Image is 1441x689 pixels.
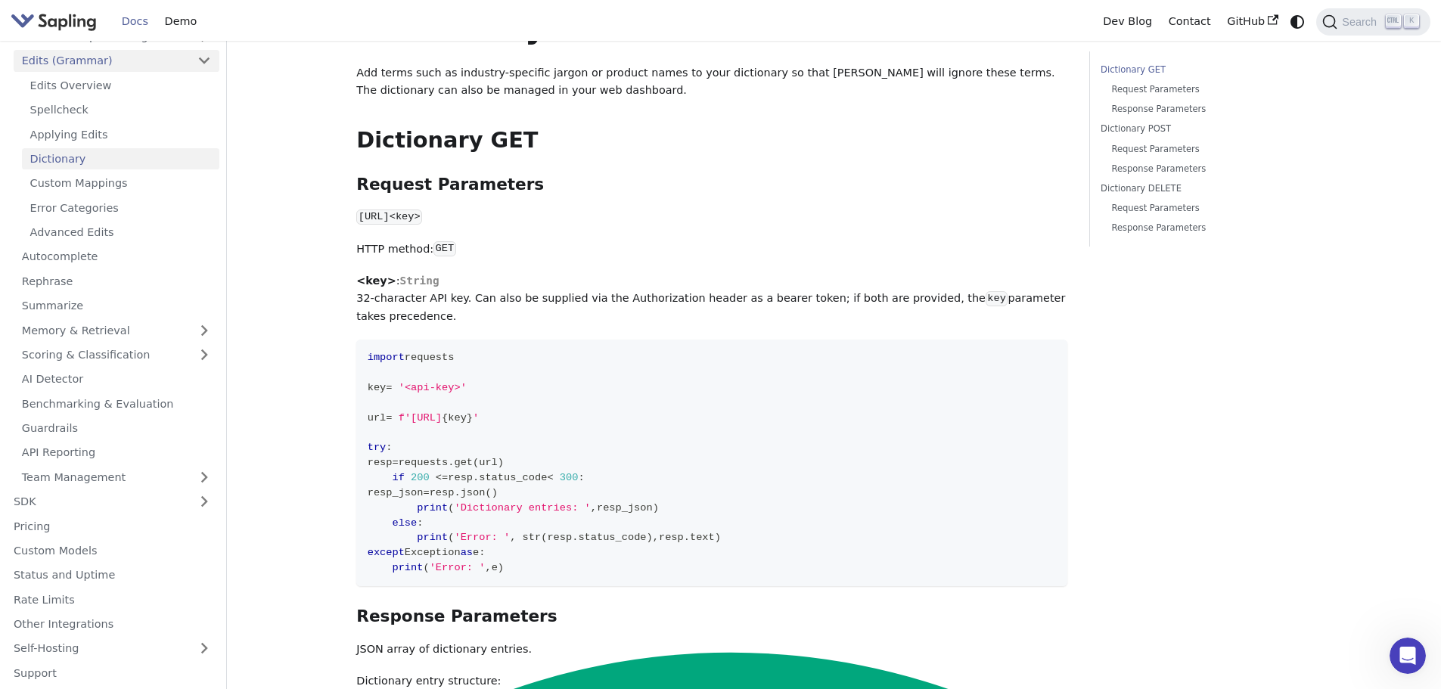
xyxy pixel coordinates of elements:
strong: <key> [356,275,396,287]
a: Support [5,662,219,684]
p: Add terms such as industry-specific jargon or product names to your dictionary so that [PERSON_NA... [356,64,1067,101]
p: HTTP method: [356,241,1067,259]
a: Pricing [5,515,219,537]
span: status_code [578,532,646,543]
a: Custom Models [5,540,219,562]
span: resp [448,472,473,483]
a: Edits Overview [22,74,219,96]
a: Applying Edits [22,123,219,145]
span: . [454,487,460,498]
a: Contact [1160,10,1219,33]
span: key [368,382,387,393]
a: Dictionary [22,148,219,170]
span: = [392,457,398,468]
span: resp [430,487,455,498]
span: resp_json [597,502,653,514]
a: Sapling.ai [11,11,102,33]
span: print [392,562,423,573]
span: <= [436,472,448,483]
span: import [368,352,405,363]
span: ) [498,457,504,468]
span: try [368,442,387,453]
span: ) [492,487,498,498]
span: e [492,562,498,573]
span: print [417,532,448,543]
a: Other Integrations [5,613,219,635]
span: ' [473,412,479,424]
a: Error Categories [22,197,219,219]
span: requests [399,457,449,468]
span: , [591,502,597,514]
a: Response Parameters [1111,102,1300,116]
span: str [523,532,542,543]
a: Dictionary GET [1101,63,1306,77]
span: 'Dictionary entries: ' [454,502,590,514]
span: requests [405,352,455,363]
a: Response Parameters [1111,162,1300,176]
span: , [653,532,659,543]
span: , [510,532,516,543]
a: Request Parameters [1111,201,1300,216]
iframe: Intercom live chat [1390,638,1426,674]
span: = [386,382,392,393]
a: Status and Uptime [5,564,219,586]
h3: Request Parameters [356,175,1067,195]
a: Advanced Edits [22,222,219,244]
span: if [392,472,404,483]
span: url [479,457,498,468]
span: except [368,547,405,558]
a: AI Detector [14,368,219,390]
a: Self-Hosting [5,638,219,660]
p: : 32-character API key. Can also be supplied via the Authorization header as a bearer token; if b... [356,272,1067,326]
span: ) [647,532,653,543]
span: get [454,457,473,468]
span: status_code [479,472,547,483]
span: resp [547,532,572,543]
code: key [986,291,1008,306]
span: } [467,412,473,424]
span: = [386,412,392,424]
span: else [392,517,417,529]
span: . [448,457,454,468]
button: Expand sidebar category 'SDK' [189,491,219,513]
a: Dictionary DELETE [1101,182,1306,196]
span: '<api-key>' [399,382,467,393]
a: Demo [157,10,205,33]
span: Exception [405,547,461,558]
span: as [461,547,473,558]
span: 300 [560,472,579,483]
a: SDK [5,491,189,513]
a: Edits (Grammar) [14,50,219,72]
a: Scoring & Classification [14,344,219,366]
span: text [690,532,715,543]
a: Memory & Retrieval [14,319,219,341]
a: Benchmarking & Evaluation [14,393,219,414]
span: Search [1337,16,1386,28]
span: ( [448,502,454,514]
span: : [417,517,423,529]
span: String [400,275,439,287]
kbd: K [1404,14,1419,28]
span: f'[URL] [399,412,442,424]
a: Response Parameters [1111,221,1300,235]
span: ( [473,457,479,468]
span: e [473,547,479,558]
a: Rate Limits [5,588,219,610]
span: ( [448,532,454,543]
span: : [479,547,485,558]
span: 'Error: ' [454,532,510,543]
span: ) [715,532,721,543]
span: = [423,487,429,498]
span: . [572,532,578,543]
a: Dev Blog [1095,10,1160,33]
span: url [368,412,387,424]
a: Rephrase [14,270,219,292]
span: : [578,472,584,483]
span: 'Error: ' [430,562,486,573]
a: Docs [113,10,157,33]
span: ( [541,532,547,543]
img: Sapling.ai [11,11,97,33]
a: Request Parameters [1111,142,1300,157]
span: ) [498,562,504,573]
span: ( [485,487,491,498]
